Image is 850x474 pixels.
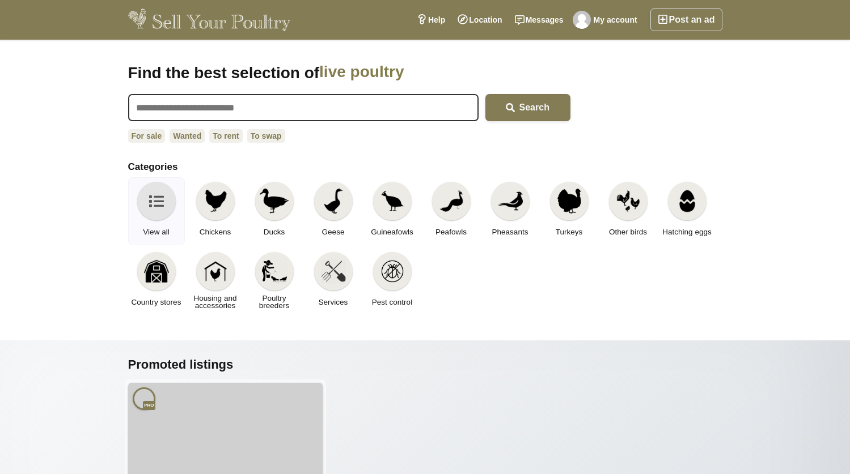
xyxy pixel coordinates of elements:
[191,294,240,309] span: Housing and accessories
[133,387,155,410] img: AKomm
[262,259,287,284] img: Poultry breeders
[364,177,421,245] a: Guineafowls Guineafowls
[570,8,644,31] a: My account
[380,259,405,284] img: Pest control
[143,401,155,410] span: Professional member
[128,357,722,372] h2: Promoted listings
[200,228,231,236] span: Chickens
[203,259,228,284] img: Housing and accessories
[305,247,362,315] a: Services Services
[128,247,185,315] a: Country stores Country stores
[541,177,598,245] a: Turkeys Turkeys
[482,177,539,245] a: Pheasants Pheasants
[485,94,570,121] button: Search
[492,228,528,236] span: Pheasants
[209,129,242,143] a: To rent
[247,129,285,143] a: To swap
[557,189,582,213] img: Turkeys
[659,177,716,245] a: Hatching eggs Hatching eggs
[650,8,722,31] a: Post an ad
[439,189,464,213] img: Peafowls
[246,177,303,245] a: Ducks Ducks
[451,8,508,31] a: Location
[128,177,185,245] a: View all
[128,161,722,173] h2: Categories
[187,247,244,315] a: Housing and accessories Housing and accessories
[573,11,591,29] img: Original-Hatching*eggs*uk
[260,189,288,213] img: Ducks
[616,189,641,213] img: Other birds
[128,129,166,143] a: For sale
[321,259,346,284] img: Services
[509,8,570,31] a: Messages
[600,177,657,245] a: Other birds Other birds
[133,387,155,410] a: Pro
[322,228,345,236] span: Geese
[609,228,647,236] span: Other birds
[364,247,421,315] a: Pest control Pest control
[675,189,700,213] img: Hatching eggs
[498,189,523,213] img: Pheasants
[411,8,451,31] a: Help
[187,177,244,245] a: Chickens Chickens
[435,228,467,236] span: Peafowls
[143,228,169,236] span: View all
[128,8,291,31] img: Sell Your Poultry
[305,177,362,245] a: Geese Geese
[203,189,228,213] img: Chickens
[264,228,285,236] span: Ducks
[380,189,405,213] img: Guineafowls
[170,129,205,143] a: Wanted
[662,228,711,236] span: Hatching eggs
[319,298,348,306] span: Services
[321,189,346,213] img: Geese
[423,177,480,245] a: Peafowls Peafowls
[372,298,412,306] span: Pest control
[519,103,549,112] span: Search
[371,228,413,236] span: Guineafowls
[132,298,181,306] span: Country stores
[128,62,570,83] h1: Find the best selection of
[246,247,303,315] a: Poultry breeders Poultry breeders
[319,62,509,83] span: live poultry
[249,294,299,309] span: Poultry breeders
[556,228,583,236] span: Turkeys
[144,259,169,284] img: Country stores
